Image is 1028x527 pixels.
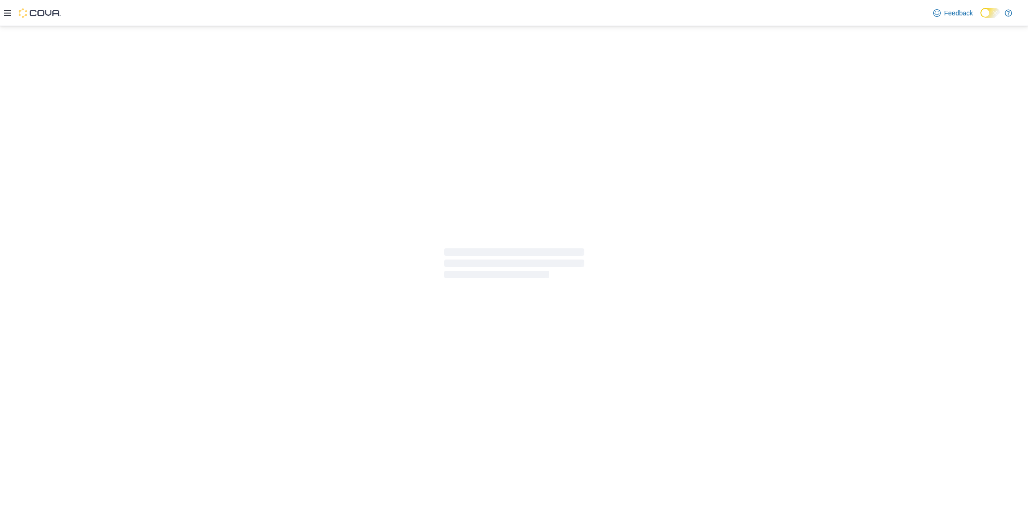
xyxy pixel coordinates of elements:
span: Loading [444,250,584,280]
a: Feedback [929,4,977,22]
img: Cova [19,8,61,18]
input: Dark Mode [980,8,1000,18]
span: Feedback [944,8,973,18]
